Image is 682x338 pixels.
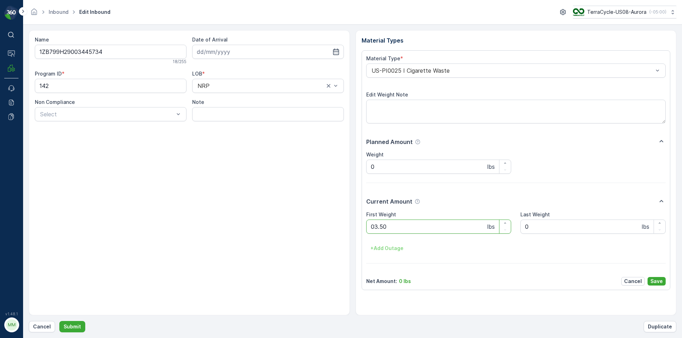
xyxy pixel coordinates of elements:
[49,9,69,15] a: Inbound
[23,116,137,122] span: FD, SO60671, [DATE], #2_Copy 1755533562814
[399,278,411,285] p: 0 lbs
[6,163,38,169] span: Asset Type :
[370,245,404,252] p: + Add Outage
[366,197,412,206] p: Current Amount
[192,45,344,59] input: dd/mm/yyyy
[487,222,495,231] p: lbs
[274,6,407,15] p: FD, SO60671, [DATE], #2_Copy 1755533562814
[415,199,420,204] div: Help Tooltip Icon
[573,6,676,18] button: TerraCycle-US08-Aurora(-05:00)
[59,321,85,332] button: Submit
[6,319,17,331] div: MM
[366,151,384,157] label: Weight
[173,59,186,65] p: 18 / 255
[573,8,584,16] img: image_ci7OI47.png
[6,116,23,122] span: Name :
[649,9,666,15] p: ( -05:00 )
[64,323,81,330] p: Submit
[6,175,30,181] span: Material :
[648,323,672,330] p: Duplicate
[587,9,646,16] p: TerraCycle-US08-Aurora
[29,321,55,332] button: Cancel
[78,9,112,16] span: Edit Inbound
[366,278,397,285] p: Net Amount :
[366,243,408,254] button: +Add Outage
[6,140,37,146] span: Net Weight :
[621,277,645,286] button: Cancel
[40,110,174,118] p: Select
[362,36,671,45] p: Material Types
[42,128,44,134] span: -
[648,277,666,286] button: Save
[366,138,413,146] p: Planned Amount
[35,37,49,43] label: Name
[30,11,38,17] a: Homepage
[642,222,649,231] p: lbs
[366,92,408,98] label: Edit Weight Note
[4,6,18,20] img: logo
[192,99,204,105] label: Note
[487,162,495,171] p: lbs
[644,321,676,332] button: Duplicate
[33,323,51,330] p: Cancel
[192,71,202,77] label: LOB
[30,175,100,181] span: US-PI0139 I Gloves & Safety
[35,99,75,105] label: Non Compliance
[4,317,18,332] button: MM
[40,151,42,157] span: -
[38,163,60,169] span: FD Pallet
[366,211,396,217] label: First Weight
[192,37,228,43] label: Date of Arrival
[366,55,400,61] label: Material Type
[4,312,18,316] span: v 1.48.1
[520,211,550,217] label: Last Weight
[415,139,421,145] div: Help Tooltip Icon
[650,278,663,285] p: Save
[35,71,62,77] label: Program ID
[37,140,40,146] span: -
[6,151,40,157] span: Tare Weight :
[6,128,42,134] span: Total Weight :
[624,278,642,285] p: Cancel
